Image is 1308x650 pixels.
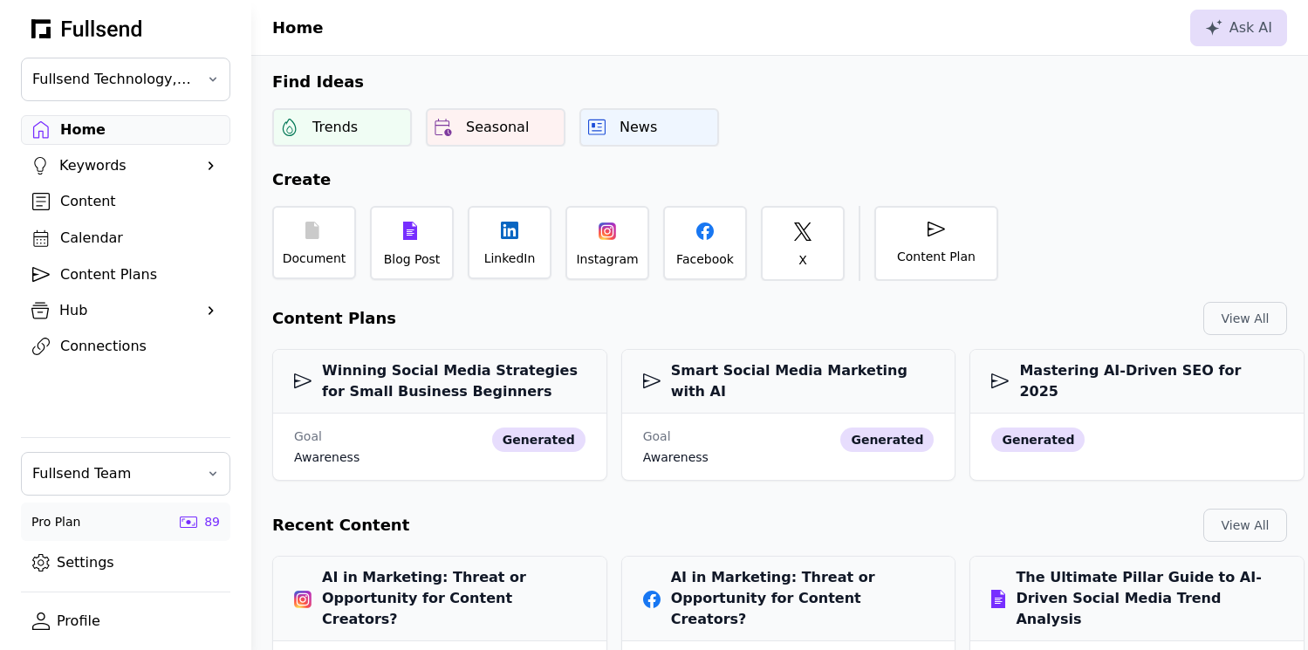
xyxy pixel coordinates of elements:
div: Document [283,250,346,267]
div: Calendar [60,228,219,249]
div: View All [1218,517,1272,534]
div: generated [840,428,934,452]
div: View All [1218,310,1272,327]
div: LinkedIn [484,250,536,267]
span: Fullsend Technology, Inc. [32,69,195,90]
div: Content Plan [897,248,976,265]
div: Content Plans [60,264,219,285]
h3: AI in Marketing: Threat or Opportunity for Content Creators? [643,567,935,630]
div: awareness [294,448,360,466]
button: View All [1203,302,1287,335]
div: Seasonal [466,117,529,138]
div: News [620,117,657,138]
div: Pro Plan [31,513,80,530]
a: Settings [21,548,230,578]
h2: Recent Content [272,513,409,537]
button: Fullsend Team [21,452,230,496]
h3: Winning Social Media Strategies for Small Business Beginners [294,360,586,402]
div: Facebook [676,250,734,268]
div: Goal [643,428,709,445]
h3: Smart Social Media Marketing with AI [643,360,935,402]
div: X [798,251,807,269]
div: generated [492,428,586,452]
div: generated [991,428,1085,452]
a: Calendar [21,223,230,253]
div: 89 [204,513,220,530]
div: Keywords [59,155,192,176]
h1: Home [272,16,323,40]
span: Fullsend Team [32,463,195,484]
a: Content Plans [21,260,230,290]
button: View All [1203,509,1287,542]
div: Blog Post [384,250,441,268]
a: Profile [21,606,230,636]
div: Hub [59,300,192,321]
h3: Mastering AI-Driven SEO for 2025 [991,360,1283,402]
h2: Find Ideas [251,70,1308,94]
a: Home [21,115,230,145]
button: Fullsend Technology, Inc. [21,58,230,101]
a: Content [21,187,230,216]
h3: The Ultimate Pillar Guide to AI-Driven Social Media Trend Analysis [991,567,1283,630]
div: Connections [60,336,219,357]
a: Connections [21,332,230,361]
h2: Create [251,168,1308,192]
div: Trends [312,117,358,138]
h2: Content Plans [272,306,396,331]
div: Instagram [576,250,638,268]
div: awareness [643,448,709,466]
div: Home [60,120,219,140]
button: Ask AI [1190,10,1287,46]
div: Goal [294,428,360,445]
div: Ask AI [1205,17,1272,38]
div: Content [60,191,219,212]
h3: AI in Marketing: Threat or Opportunity for Content Creators? [294,567,586,630]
